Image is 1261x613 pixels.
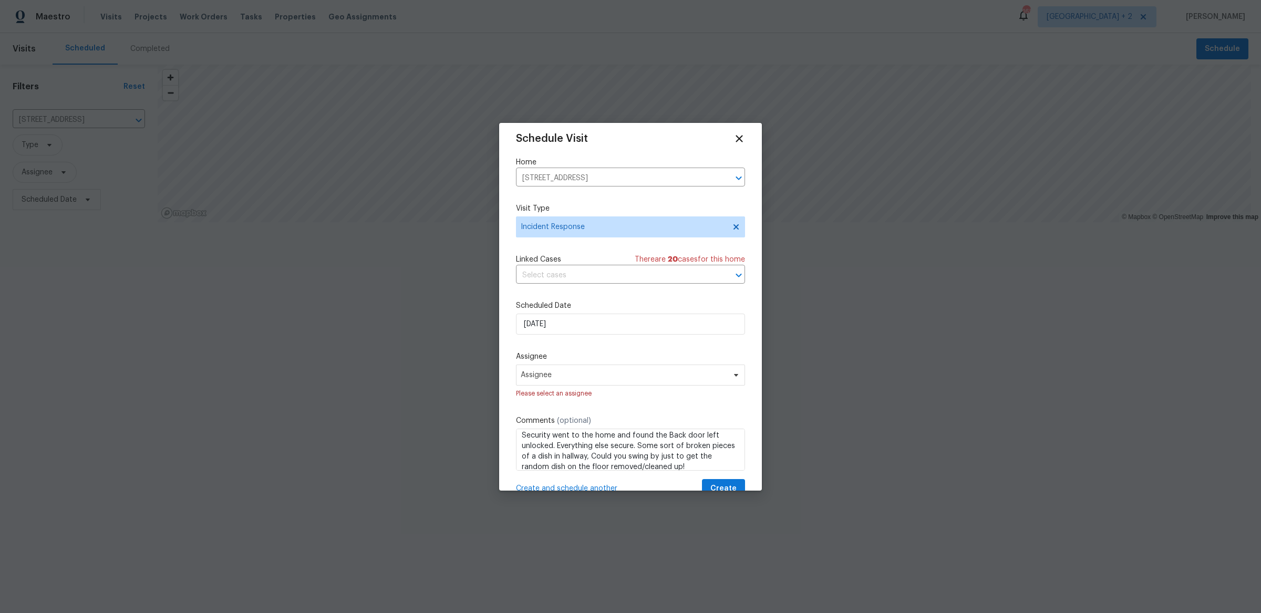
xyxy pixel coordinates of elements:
[516,300,745,311] label: Scheduled Date
[516,429,745,471] textarea: Security went to the home and found the Back door left unlocked. Everything else secure. Some sor...
[516,351,745,362] label: Assignee
[516,254,561,265] span: Linked Cases
[557,417,591,424] span: (optional)
[516,133,588,144] span: Schedule Visit
[521,371,727,379] span: Assignee
[516,267,716,284] input: Select cases
[516,415,745,426] label: Comments
[733,133,745,144] span: Close
[702,479,745,498] button: Create
[516,203,745,214] label: Visit Type
[516,314,745,335] input: M/D/YYYY
[521,222,725,232] span: Incident Response
[710,482,737,495] span: Create
[516,483,617,494] span: Create and schedule another
[668,256,678,263] span: 20
[635,254,745,265] span: There are case s for this home
[516,170,716,186] input: Enter in an address
[731,171,746,185] button: Open
[516,388,745,399] div: Please select an assignee
[516,157,745,168] label: Home
[731,268,746,283] button: Open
